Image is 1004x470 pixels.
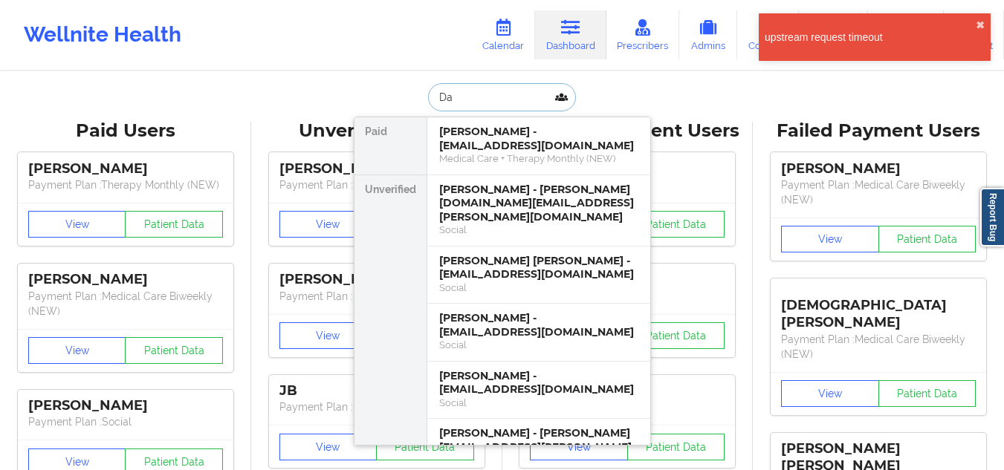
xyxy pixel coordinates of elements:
p: Payment Plan : Medical Care Biweekly (NEW) [781,177,976,207]
button: Patient Data [125,211,223,238]
button: close [976,19,985,31]
button: View [530,434,628,460]
button: Patient Data [627,434,725,460]
a: Report Bug [980,188,1004,247]
p: Payment Plan : Therapy Monthly (NEW) [28,177,223,192]
div: Unverified Users [262,120,492,143]
a: Coaches [737,10,799,59]
p: Payment Plan : Unmatched Plan [279,177,474,192]
div: [PERSON_NAME] [279,160,474,177]
div: Paid [354,117,427,175]
button: Patient Data [376,434,474,460]
div: [PERSON_NAME] [PERSON_NAME] - [EMAIL_ADDRESS][DOMAIN_NAME] [439,254,638,281]
div: [PERSON_NAME] - [EMAIL_ADDRESS][DOMAIN_NAME] [439,311,638,339]
p: Payment Plan : Medical Care Biweekly (NEW) [28,289,223,319]
div: Social [439,396,638,409]
a: Calendar [471,10,535,59]
div: [PERSON_NAME] - [PERSON_NAME][DOMAIN_NAME][EMAIL_ADDRESS][PERSON_NAME][DOMAIN_NAME] [439,183,638,224]
a: Prescribers [606,10,680,59]
div: Failed Payment Users [763,120,994,143]
button: View [279,211,378,238]
div: [PERSON_NAME] - [EMAIL_ADDRESS][DOMAIN_NAME] [439,125,638,152]
div: JB [279,382,474,399]
div: Social [439,223,638,236]
div: [DEMOGRAPHIC_DATA][PERSON_NAME] [781,286,976,331]
a: Dashboard [535,10,606,59]
div: [PERSON_NAME] [28,271,223,288]
div: [PERSON_NAME] - [PERSON_NAME][EMAIL_ADDRESS][PERSON_NAME][DOMAIN_NAME] [439,426,638,468]
div: [PERSON_NAME] - [EMAIL_ADDRESS][DOMAIN_NAME] [439,369,638,396]
div: Social [439,339,638,351]
div: [PERSON_NAME] [279,271,474,288]
div: upstream request timeout [765,30,976,45]
p: Payment Plan : Social [28,414,223,429]
button: View [28,337,126,364]
p: Payment Plan : Medical Care Biweekly (NEW) [781,332,976,362]
button: View [279,322,378,349]
div: Social [439,281,638,294]
p: Payment Plan : Unmatched Plan [279,399,474,414]
div: [PERSON_NAME] [781,160,976,177]
div: [PERSON_NAME] [28,160,223,177]
button: Patient Data [627,211,725,238]
div: [PERSON_NAME] [28,397,223,414]
a: Admins [679,10,737,59]
button: View [781,380,879,407]
button: Patient Data [878,226,977,252]
button: Patient Data [627,322,725,349]
p: Payment Plan : Unmatched Plan [279,289,474,304]
div: Medical Care + Therapy Monthly (NEW) [439,152,638,165]
button: Patient Data [878,380,977,407]
div: Paid Users [10,120,241,143]
button: Patient Data [125,337,223,364]
button: View [279,434,378,460]
button: View [28,211,126,238]
button: View [781,226,879,252]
